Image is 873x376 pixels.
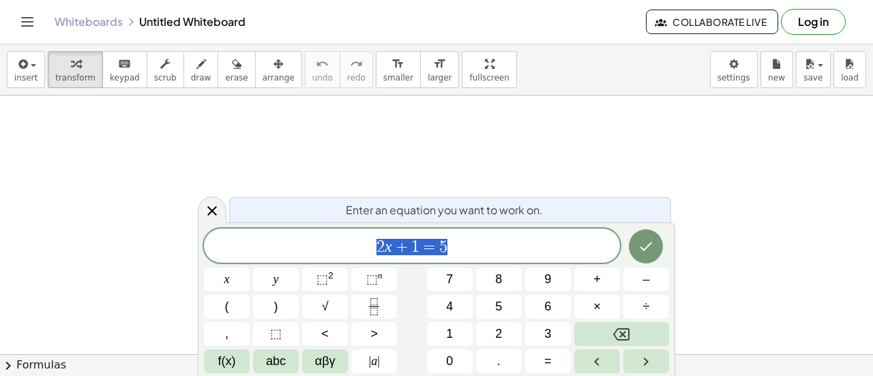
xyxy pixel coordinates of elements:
i: undo [316,56,329,72]
button: Alphabet [253,349,299,373]
button: scrub [147,51,184,88]
button: Square root [302,295,348,319]
button: ( [204,295,250,319]
span: a [369,352,380,371]
span: ( [225,298,229,316]
button: Minus [623,267,669,291]
button: Less than [302,322,348,346]
span: erase [225,73,248,83]
button: Done [629,229,663,263]
span: + [593,270,601,289]
span: ⬚ [316,272,328,286]
button: 0 [427,349,473,373]
button: 7 [427,267,473,291]
button: 9 [525,267,571,291]
button: draw [183,51,219,88]
span: abc [266,352,286,371]
span: αβγ [315,352,336,371]
span: = [419,239,439,255]
button: Fraction [351,295,397,319]
button: Left arrow [574,349,620,373]
span: larger [428,73,452,83]
span: ÷ [643,298,650,316]
button: 6 [525,295,571,319]
var: x [385,237,392,255]
span: f(x) [218,352,236,371]
span: scrub [154,73,177,83]
span: 6 [544,298,551,316]
button: load [833,51,866,88]
a: Whiteboards [55,15,123,29]
span: 2 [376,239,385,255]
button: 5 [476,295,522,319]
span: 0 [446,352,453,371]
span: – [642,270,649,289]
span: 7 [446,270,453,289]
span: Enter an equation you want to work on. [346,202,543,218]
button: Squared [302,267,348,291]
button: Divide [623,295,669,319]
span: save [803,73,823,83]
sup: n [378,270,383,280]
button: format_sizelarger [420,51,459,88]
span: 9 [544,270,551,289]
button: . [476,349,522,373]
button: 1 [427,322,473,346]
i: format_size [433,56,446,72]
span: 3 [544,325,551,343]
button: y [253,267,299,291]
span: × [593,298,601,316]
span: ) [274,298,278,316]
span: ⬚ [366,272,378,286]
span: 2 [495,325,502,343]
button: save [796,51,831,88]
button: x [204,267,250,291]
span: smaller [383,73,413,83]
span: load [841,73,859,83]
button: Greater than [351,322,397,346]
span: 5 [495,298,502,316]
button: Toggle navigation [16,11,38,33]
button: Log in [781,9,846,35]
button: settings [710,51,758,88]
span: > [370,325,378,343]
span: fullscreen [469,73,509,83]
span: 4 [446,298,453,316]
button: 2 [476,322,522,346]
button: Placeholder [253,322,299,346]
button: 8 [476,267,522,291]
span: 1 [446,325,453,343]
button: Functions [204,349,250,373]
button: Backspace [574,322,669,346]
span: | [377,354,380,368]
span: ⬚ [270,325,282,343]
span: new [768,73,785,83]
button: Superscript [351,267,397,291]
button: arrange [255,51,302,88]
button: format_sizesmaller [376,51,421,88]
span: Collaborate Live [657,16,767,28]
button: redoredo [340,51,373,88]
button: insert [7,51,45,88]
span: 1 [411,239,419,255]
button: 3 [525,322,571,346]
button: undoundo [305,51,340,88]
i: keyboard [118,56,131,72]
button: keyboardkeypad [102,51,147,88]
span: | [369,354,372,368]
span: insert [14,73,38,83]
button: new [760,51,793,88]
button: ) [253,295,299,319]
span: √ [322,298,329,316]
span: 5 [439,239,447,255]
button: 4 [427,295,473,319]
button: erase [218,51,255,88]
span: 8 [495,270,502,289]
span: y [273,270,279,289]
span: < [321,325,329,343]
span: draw [191,73,211,83]
button: Plus [574,267,620,291]
i: redo [350,56,363,72]
span: , [225,325,228,343]
button: Greek alphabet [302,349,348,373]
